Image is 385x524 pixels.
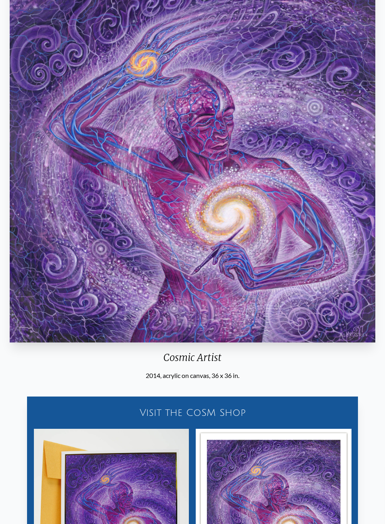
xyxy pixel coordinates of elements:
div: Cosmic Artist [6,351,379,371]
a: Visit the CoSM Shop [30,400,355,426]
div: 2014, acrylic on canvas, 36 x 36 in. [6,371,379,380]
